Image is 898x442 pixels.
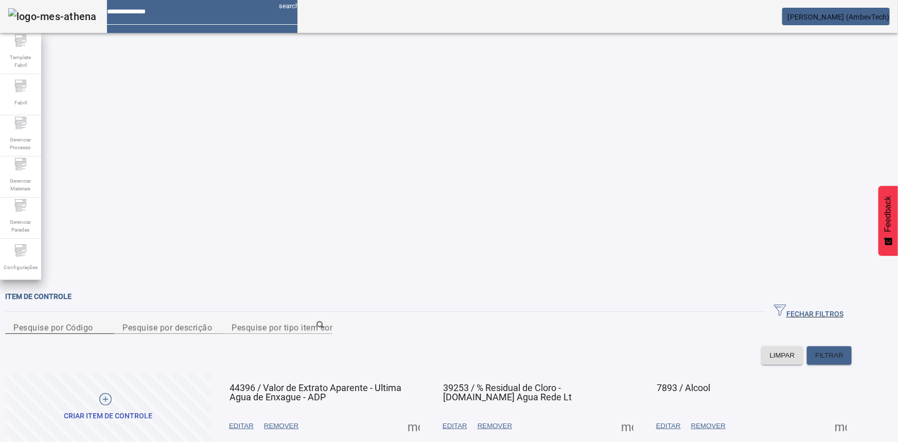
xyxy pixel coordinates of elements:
mat-label: Pesquise por tipo item controle [232,323,352,332]
span: 7893 / Alcool [657,382,710,393]
button: EDITAR [651,417,686,435]
span: 44396 / Valor de Extrato Aparente - Ultima Agua de Enxague - ADP [230,382,401,402]
button: Mais [618,417,637,435]
span: 39253 / % Residual de Cloro - [DOMAIN_NAME] Agua Rede Lt [443,382,572,402]
button: Mais [832,417,850,435]
span: REMOVER [691,421,726,431]
button: FILTRAR [807,346,852,365]
span: Feedback [884,196,893,232]
button: EDITAR [224,417,259,435]
button: REMOVER [259,417,304,435]
img: logo-mes-athena [8,8,97,25]
span: FILTRAR [815,350,843,361]
span: REMOVER [478,421,512,431]
button: REMOVER [686,417,731,435]
button: EDITAR [437,417,472,435]
span: Gerenciar Paradas [5,215,36,237]
button: LIMPAR [762,346,803,365]
span: Template Fabril [5,50,36,72]
span: Item de controle [5,292,72,300]
span: Fabril [11,96,30,110]
span: FECHAR FILTROS [774,304,843,320]
div: Criar item de controle [64,411,152,421]
mat-label: Pesquise por descrição [122,323,212,332]
button: Mais [404,417,423,435]
span: [PERSON_NAME] (AmbevTech) [788,13,890,21]
button: FECHAR FILTROS [766,303,852,321]
input: Number [232,322,324,334]
button: REMOVER [472,417,517,435]
span: EDITAR [443,421,467,431]
span: EDITAR [229,421,254,431]
button: Criar item de controle [5,373,211,442]
span: Gerenciar Processo [5,133,36,154]
span: Configurações [1,260,41,274]
span: EDITAR [656,421,681,431]
span: LIMPAR [770,350,795,361]
mat-label: Pesquise por Código [13,323,93,332]
span: Gerenciar Materiais [5,174,36,196]
span: REMOVER [264,421,298,431]
button: Feedback - Mostrar pesquisa [878,186,898,256]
